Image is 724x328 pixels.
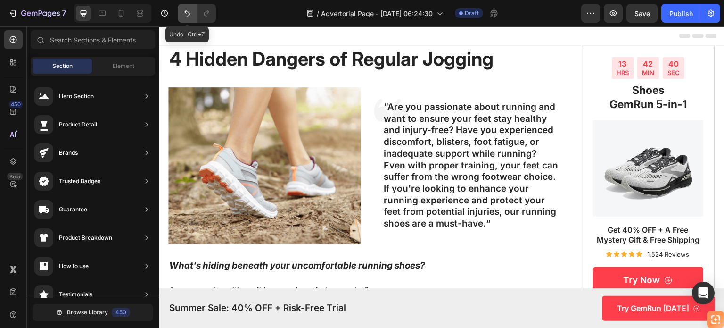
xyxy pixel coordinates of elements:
div: Product Detail [59,120,97,129]
div: 13 [458,33,470,42]
span: / [317,8,319,18]
button: 7 [4,4,70,23]
div: Open Intercom Messenger [692,282,715,304]
p: MIN [484,42,496,50]
a: Try Now [435,241,545,268]
div: 40 [509,33,521,42]
div: 42 [484,33,496,42]
h2: Shoes GemRun 5-in-1 [435,56,545,86]
span: Browse Library [67,308,108,317]
div: Guarantee [59,205,87,214]
h1: 4 Hidden Dangers of Regular Jogging [9,19,409,46]
span: Section [52,62,73,70]
p: SEC [509,42,521,50]
div: Brands [59,148,78,158]
p: Try GemRun [DATE] [458,277,530,287]
p: 7 [62,8,66,19]
img: gempages_432750572815254551-86974445-f7ac-4508-a35b-786bbc5972ce.png [9,61,202,218]
p: 1,524 Reviews [489,224,531,232]
p: Get 40% OFF + A Free Mystery Gift & Free Shipping [436,199,544,219]
input: Search Sections & Elements [31,30,155,49]
span: Element [113,62,134,70]
div: 450 [9,101,23,108]
div: Product Breakdown [59,233,112,243]
button: Save [626,4,658,23]
div: Beta [7,173,23,180]
a: Try GemRun [DATE] [444,269,556,294]
span: Draft [465,9,479,17]
div: Publish [669,8,693,18]
p: What's hiding beneath your uncomfortable running shoes? [10,234,408,245]
p: HRS [458,42,470,50]
p: “Are you passionate about running and want to ensure your feet stay healthy and injury-free? Have... [225,75,401,203]
div: 450 [112,308,130,317]
div: Testimonials [59,290,92,299]
button: Browse Library450 [33,304,153,321]
div: Trusted Badges [59,177,100,186]
div: How to use [59,261,89,271]
div: Hero Section [59,92,94,101]
iframe: Design area [159,26,724,328]
p: Try Now [465,248,502,260]
img: gempages_432750572815254551-497a0770-5cf5-4532-a0dd-f3d5393055ee.png [435,94,545,191]
div: Undo/Redo [178,4,216,23]
span: Advertorial Page - [DATE] 06:24:30 [321,8,433,18]
button: Publish [661,4,701,23]
span: Save [634,9,650,17]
